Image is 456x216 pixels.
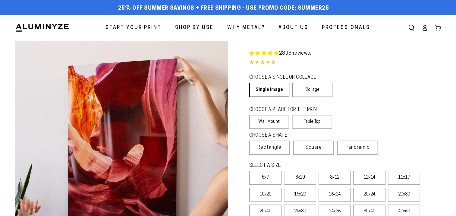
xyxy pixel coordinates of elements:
[353,171,385,185] label: 11x14
[346,145,370,150] span: Panoramic
[118,5,329,12] span: 25% off Summer Savings + Free Shipping - Use Promo Code: SUMMER25
[249,171,281,185] label: 5x7
[317,20,375,36] a: Professionals
[292,83,332,97] a: Collage
[101,20,166,36] a: Start Your Print
[249,74,327,81] legend: CHOOSE A SINGLE OR COLLAGE
[388,171,420,185] label: 11x17
[171,20,218,36] a: Shop By Use
[223,20,269,36] a: Why Metal?
[175,24,214,32] span: Shop By Use
[405,21,418,34] summary: Search our site
[15,23,69,32] img: Aluminyze
[274,20,313,36] a: About Us
[249,188,281,202] label: 10x20
[284,171,316,185] label: 8x10
[249,83,289,97] a: Single Image
[388,188,420,202] label: 20x30
[105,24,162,32] span: Start Your Print
[249,132,328,139] legend: CHOOSE A SHAPE
[353,188,385,202] label: 20x24
[305,144,322,151] span: Square
[284,188,316,202] label: 16x20
[227,24,265,32] span: Why Metal?
[322,24,370,32] span: Professionals
[249,162,362,169] legend: SELECT A SIZE
[319,188,351,202] label: 16x24
[257,144,281,151] span: Rectangle
[249,115,289,129] label: Wall Mount
[249,59,441,67] div: 4.85 out of 5.0 stars
[249,106,327,113] legend: CHOOSE A PLACE FOR THE PRINT
[292,115,332,129] label: Table Top
[319,171,351,185] label: 8x12
[278,24,308,32] span: About Us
